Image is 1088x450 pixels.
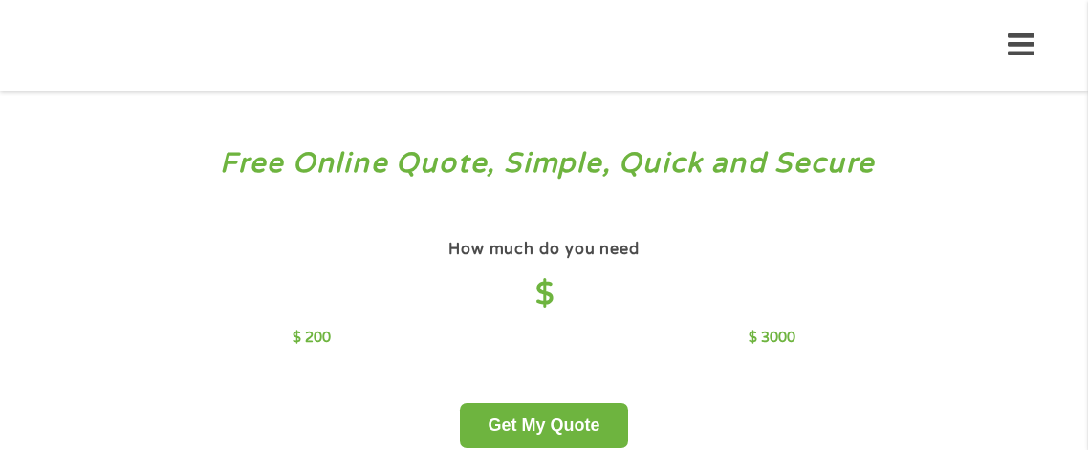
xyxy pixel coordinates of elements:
[293,328,331,349] p: $ 200
[55,146,1034,182] h3: Free Online Quote, Simple, Quick and Secure
[448,240,640,260] h4: How much do you need
[293,275,794,314] h4: $
[749,328,795,349] p: $ 3000
[460,403,627,448] button: Get My Quote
